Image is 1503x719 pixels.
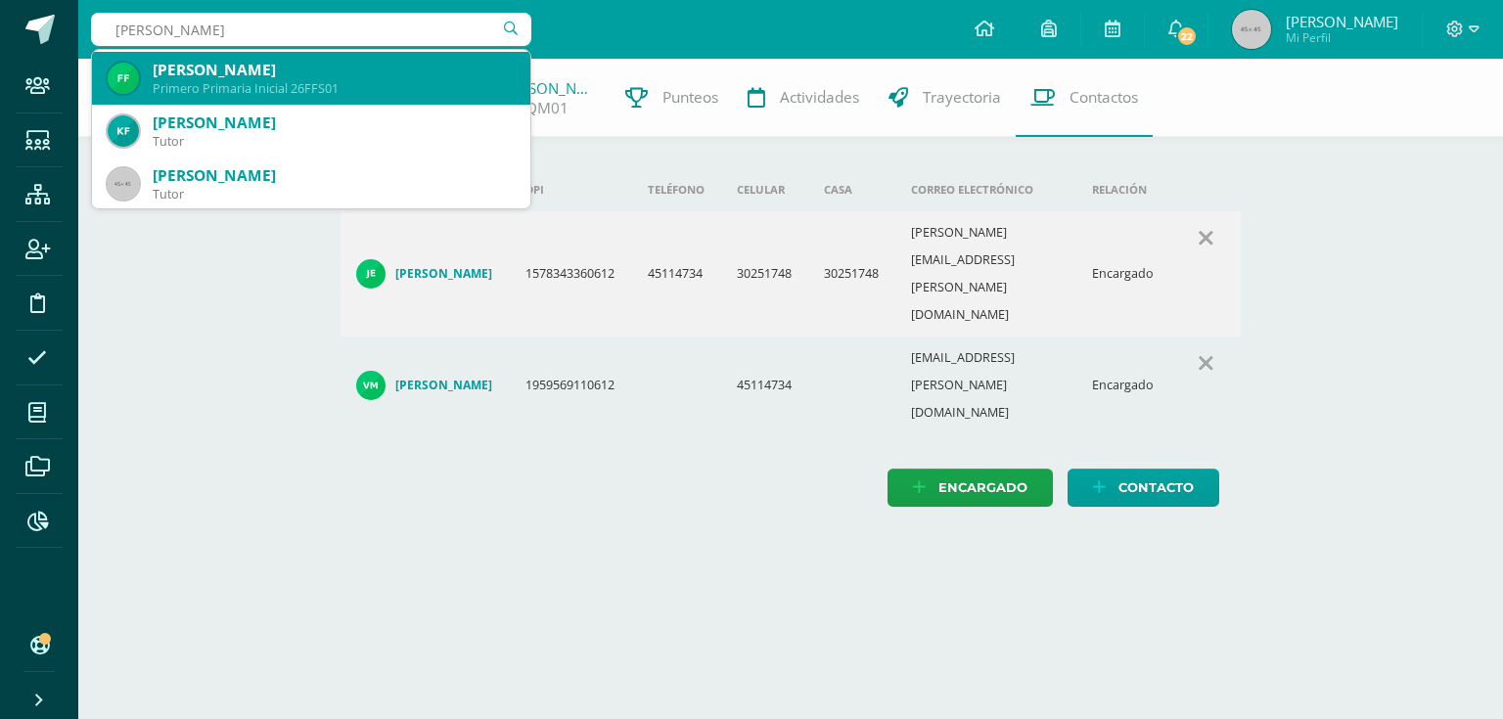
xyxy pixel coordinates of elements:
td: 30251748 [808,211,895,337]
h4: [PERSON_NAME] [395,266,492,282]
img: 5f4cb2a213f6f120e04d7a30a94d3e6e.png [108,115,139,147]
div: [PERSON_NAME] [153,112,515,133]
h4: [PERSON_NAME] [395,378,492,393]
td: 1578343360612 [510,211,632,337]
span: Encargado [938,470,1027,506]
img: 91b1bdc302c23306f43da01d192f1c95.png [108,63,139,94]
a: [PERSON_NAME] [498,78,596,98]
span: 22 [1176,25,1198,47]
span: Mi Perfil [1286,29,1398,46]
img: d722d61e8220c60f312c0684789d6608.png [356,371,386,400]
th: Relación [1076,168,1170,211]
th: DPI [510,168,632,211]
td: 30251748 [721,211,808,337]
td: [PERSON_NAME][EMAIL_ADDRESS][PERSON_NAME][DOMAIN_NAME] [895,211,1076,337]
th: Casa [808,168,895,211]
td: 1959569110612 [510,337,632,434]
span: [PERSON_NAME] [1286,12,1398,31]
td: [EMAIL_ADDRESS][PERSON_NAME][DOMAIN_NAME] [895,337,1076,434]
div: Primero Primaria Inicial 26FFS01 [153,80,515,97]
img: 45x45 [108,168,139,200]
div: Tutor [153,186,515,202]
a: Actividades [733,59,874,137]
div: Tutor [153,133,515,150]
span: Actividades [780,87,859,108]
td: Encargado [1076,211,1170,337]
td: Encargado [1076,337,1170,434]
img: 45x45 [1232,10,1271,49]
td: 45114734 [721,337,808,434]
a: Encargado [888,469,1053,507]
td: 45114734 [632,211,721,337]
a: 26AQM01 [498,98,569,118]
th: Celular [721,168,808,211]
div: [PERSON_NAME] [153,165,515,186]
span: Punteos [662,87,718,108]
a: [PERSON_NAME] [356,259,494,289]
a: Contacto [1068,469,1219,507]
div: [PERSON_NAME] [153,60,515,80]
span: Contactos [1070,87,1138,108]
span: Contacto [1118,470,1194,506]
img: 1157c5a150922bf2475d6e1acb2cbecd.png [356,259,386,289]
a: [PERSON_NAME] [356,371,494,400]
th: Teléfono [632,168,721,211]
span: Trayectoria [923,87,1001,108]
a: Punteos [611,59,733,137]
a: Contactos [1016,59,1153,137]
a: Trayectoria [874,59,1016,137]
input: Busca un usuario... [91,13,531,46]
th: Correo electrónico [895,168,1076,211]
